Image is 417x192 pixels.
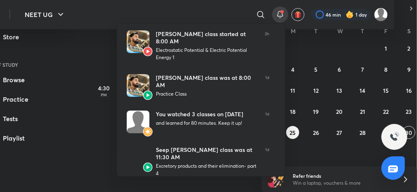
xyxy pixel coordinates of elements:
[265,74,269,98] span: 1d
[156,74,259,89] div: [PERSON_NAME] class was at 8:00 AM
[143,90,153,100] img: Avatar
[265,111,269,133] span: 1d
[265,146,269,177] span: 1d
[127,111,149,133] img: Avatar
[143,162,153,172] img: Avatar
[143,47,153,56] img: Avatar
[117,104,279,140] a: AvatarAvatarYou watched 3 classes on [DATE]and learned for 80 minutes. Keep it up!1d
[127,146,149,169] img: Avatar
[156,162,259,177] div: Excretory products and their elimination- part 4
[156,111,259,118] div: You watched 3 classes on [DATE]
[117,24,279,68] a: AvatarAvatar[PERSON_NAME] class started at 8:00 AMElectrostatic Potential & Electric Potential En...
[127,74,149,97] img: Avatar
[156,47,258,61] div: Electrostatic Potential & Electric Potential Energy 1
[117,140,279,183] a: AvatarAvatarSeep [PERSON_NAME] class was at 11:30 AMExcretory products and their elimination- par...
[143,127,153,137] img: Avatar
[117,68,279,104] a: AvatarAvatar[PERSON_NAME] class was at 8:00 AMPractice Class1d
[156,146,259,161] div: Seep [PERSON_NAME] class was at 11:30 AM
[265,30,269,61] span: 2h
[127,30,149,53] img: Avatar
[156,30,258,45] div: [PERSON_NAME] class started at 8:00 AM
[156,119,259,127] div: and learned for 80 minutes. Keep it up!
[156,90,259,98] div: Practice Class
